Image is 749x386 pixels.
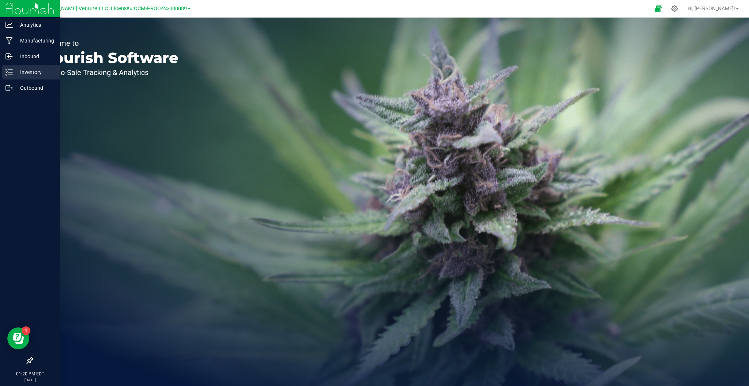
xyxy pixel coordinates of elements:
p: Inbound [13,52,57,61]
p: [DATE] [3,377,57,383]
inline-svg: Inbound [5,53,13,60]
inline-svg: Inventory [5,68,13,76]
inline-svg: Analytics [5,21,13,29]
iframe: Resource center [7,327,29,349]
div: Manage settings [670,5,679,12]
p: Manufacturing [13,36,57,45]
iframe: Resource center unread badge [22,326,30,335]
span: Open Ecommerce Menu [650,1,666,16]
p: 01:20 PM EDT [3,371,57,377]
p: Seed-to-Sale Tracking & Analytics [39,69,178,76]
span: Green [PERSON_NAME] Venture LLC. License#:OCM-PROC-24-000089 [21,5,187,12]
p: Flourish Software [39,51,178,65]
p: Analytics [13,21,57,29]
p: Inventory [13,68,57,77]
inline-svg: Manufacturing [5,37,13,44]
p: Outbound [13,83,57,92]
span: Hi, [PERSON_NAME]! [688,5,735,11]
p: Welcome to [39,40,178,47]
inline-svg: Outbound [5,84,13,92]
